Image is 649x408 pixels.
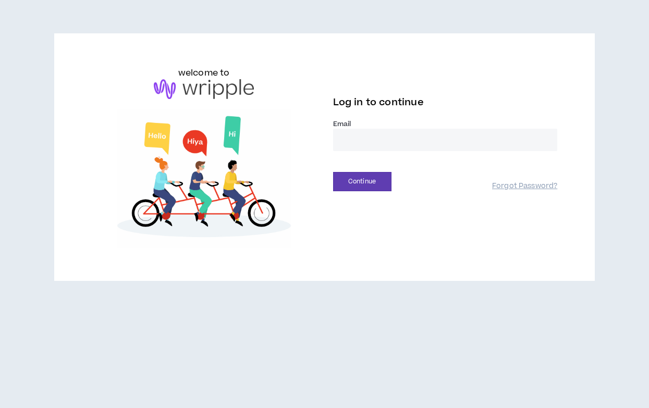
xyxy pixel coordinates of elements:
[333,96,424,109] span: Log in to continue
[492,181,557,191] a: Forgot Password?
[92,109,316,248] img: Welcome to Wripple
[154,79,254,99] img: logo-brand.png
[178,67,230,79] h6: welcome to
[333,119,558,129] label: Email
[333,172,391,191] button: Continue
